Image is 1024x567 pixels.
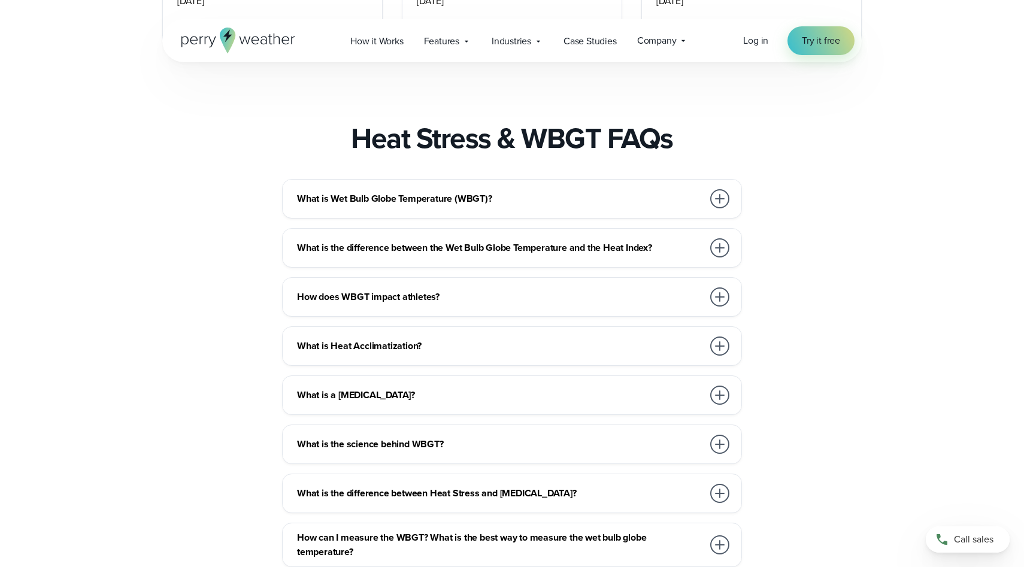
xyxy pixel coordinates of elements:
[743,34,768,47] span: Log in
[297,241,703,255] h3: What is the difference between the Wet Bulb Globe Temperature and the Heat Index?
[787,26,855,55] a: Try it free
[297,530,703,559] h3: How can I measure the WBGT? What is the best way to measure the wet bulb globe temperature?
[424,34,459,48] span: Features
[492,34,531,48] span: Industries
[297,339,703,353] h3: What is Heat Acclimatization?
[637,34,677,48] span: Company
[297,437,703,451] h3: What is the science behind WBGT?
[297,388,703,402] h3: What is a [MEDICAL_DATA]?
[297,290,703,304] h3: How does WBGT impact athletes?
[297,192,703,206] h3: What is Wet Bulb Globe Temperature (WBGT)?
[297,486,703,501] h3: What is the difference between Heat Stress and [MEDICAL_DATA]?
[926,526,1010,553] a: Call sales
[802,34,840,48] span: Try it free
[340,29,414,53] a: How it Works
[563,34,617,48] span: Case Studies
[743,34,768,48] a: Log in
[954,532,993,547] span: Call sales
[553,29,627,53] a: Case Studies
[350,34,404,48] span: How it Works
[351,122,673,155] h2: Heat Stress & WBGT FAQs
